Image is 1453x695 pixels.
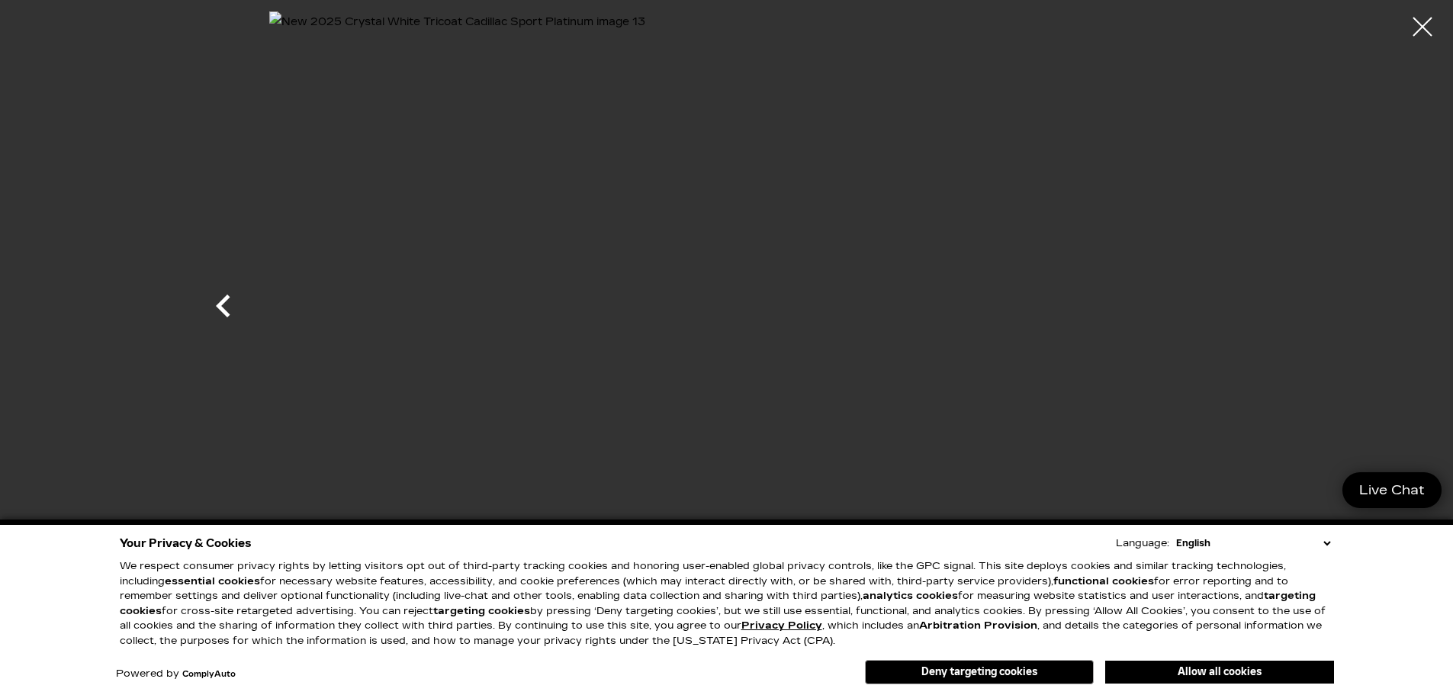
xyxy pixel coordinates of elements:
select: Language Select [1172,536,1334,551]
strong: essential cookies [165,575,260,587]
button: Deny targeting cookies [865,660,1094,684]
strong: functional cookies [1053,575,1154,587]
img: New 2025 Crystal White Tricoat Cadillac Sport Platinum image 13 [269,11,1185,573]
a: Live Chat [1342,472,1442,508]
strong: Arbitration Provision [919,619,1037,632]
span: Your Privacy & Cookies [120,533,252,554]
span: Live Chat [1352,481,1432,499]
div: Powered by [116,669,236,679]
strong: analytics cookies [863,590,958,602]
div: Language: [1116,539,1169,549]
div: Previous [201,275,246,344]
strong: targeting cookies [120,590,1316,617]
p: We respect consumer privacy rights by letting visitors opt out of third-party tracking cookies an... [120,559,1334,648]
button: Allow all cookies [1105,661,1334,684]
strong: targeting cookies [433,605,530,617]
a: ComplyAuto [182,670,236,679]
u: Privacy Policy [741,619,822,632]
